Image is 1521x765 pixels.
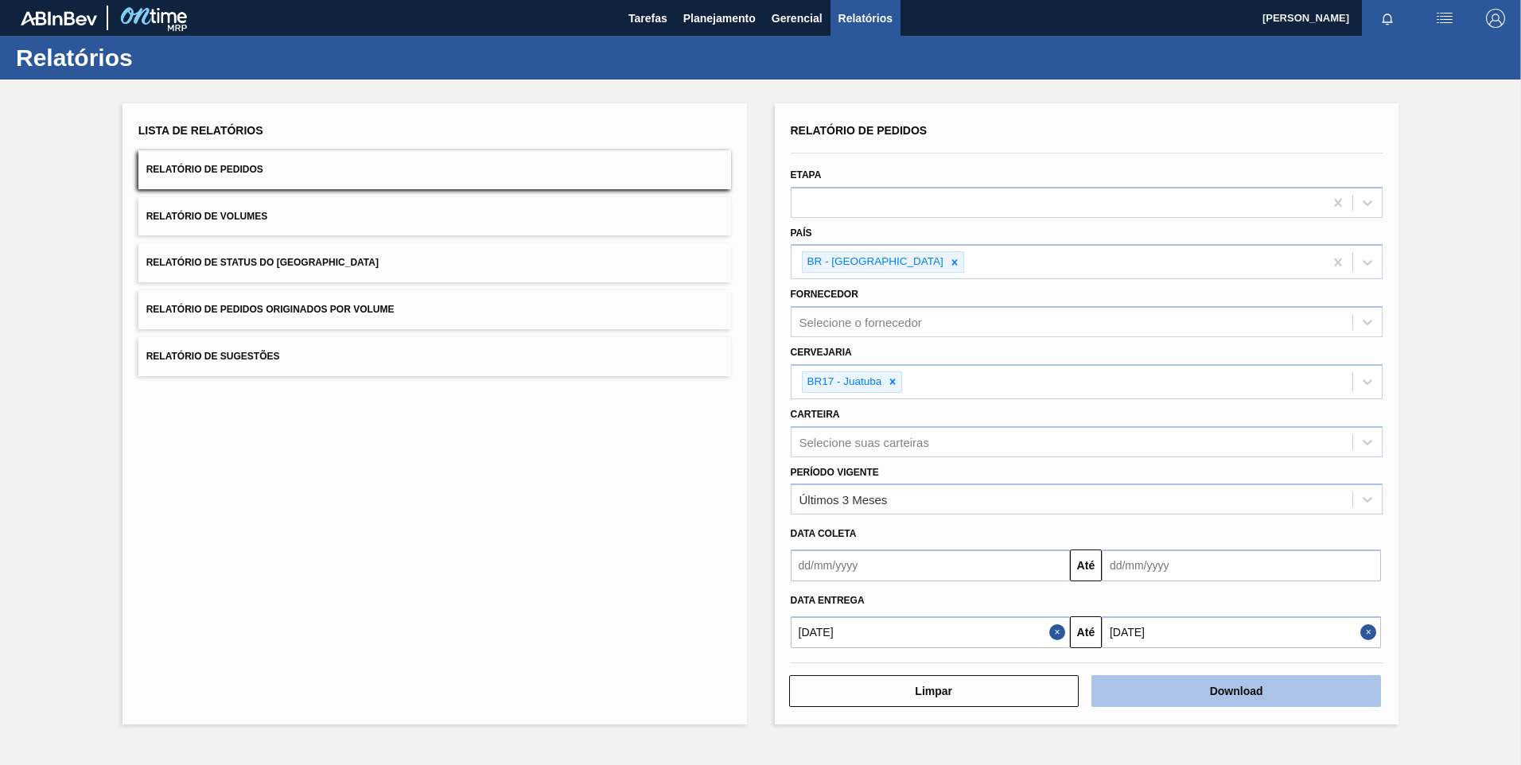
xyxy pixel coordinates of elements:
button: Download [1091,675,1381,707]
button: Até [1070,616,1102,648]
label: Etapa [791,169,822,181]
button: Relatório de Pedidos Originados por Volume [138,290,731,329]
button: Close [1360,616,1381,648]
input: dd/mm/yyyy [1102,616,1381,648]
span: Relatório de Sugestões [146,351,280,362]
button: Relatório de Sugestões [138,337,731,376]
label: Período Vigente [791,467,879,478]
span: Lista de Relatórios [138,124,263,137]
h1: Relatórios [16,49,298,67]
img: TNhmsLtSVTkK8tSr43FrP2fwEKptu5GPRR3wAAAABJRU5ErkJggg== [21,11,97,25]
div: Selecione o fornecedor [799,316,922,329]
div: BR17 - Juatuba [803,372,885,392]
img: Logout [1486,9,1505,28]
label: País [791,227,812,239]
div: Últimos 3 Meses [799,493,888,507]
button: Relatório de Volumes [138,197,731,236]
span: Relatórios [838,9,893,28]
span: Tarefas [628,9,667,28]
span: Data entrega [791,595,865,606]
button: Relatório de Status do [GEOGRAPHIC_DATA] [138,243,731,282]
button: Limpar [789,675,1079,707]
span: Relatório de Status do [GEOGRAPHIC_DATA] [146,257,379,268]
input: dd/mm/yyyy [791,616,1070,648]
label: Cervejaria [791,347,852,358]
img: userActions [1435,9,1454,28]
span: Relatório de Volumes [146,211,267,222]
button: Até [1070,549,1102,581]
span: Relatório de Pedidos Originados por Volume [146,304,395,315]
button: Notificações [1362,7,1413,29]
div: BR - [GEOGRAPHIC_DATA] [803,252,946,272]
label: Fornecedor [791,289,858,300]
span: Planejamento [683,9,756,28]
input: dd/mm/yyyy [1102,549,1381,581]
input: dd/mm/yyyy [791,549,1070,581]
button: Relatório de Pedidos [138,150,731,189]
span: Gerencial [772,9,823,28]
button: Close [1049,616,1070,648]
span: Relatório de Pedidos [791,124,928,137]
label: Carteira [791,409,840,420]
div: Selecione suas carteiras [799,435,929,449]
span: Data coleta [791,528,857,539]
span: Relatório de Pedidos [146,164,263,175]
